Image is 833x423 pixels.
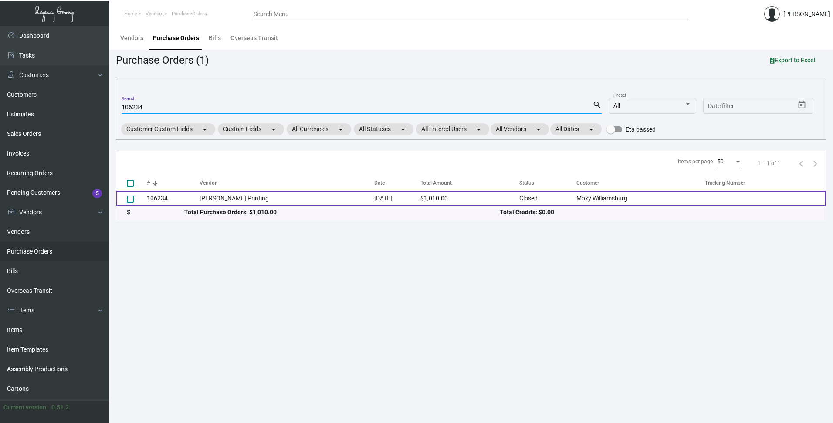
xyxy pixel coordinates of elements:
div: Purchase Orders (1) [116,52,209,68]
div: Customer [576,179,705,187]
div: $ [127,208,184,217]
td: [DATE] [374,191,420,206]
div: Date [374,179,420,187]
div: 0.51.2 [51,403,69,412]
span: 50 [718,159,724,165]
mat-chip: All Dates [550,123,602,135]
button: Next page [808,156,822,170]
mat-chip: Customer Custom Fields [121,123,215,135]
mat-icon: search [593,100,602,110]
div: Vendors [120,34,143,43]
input: Start date [708,103,735,110]
button: Open calendar [795,98,809,112]
span: Vendors [146,11,163,17]
mat-icon: arrow_drop_down [398,124,408,135]
button: Export to Excel [763,52,823,68]
span: Eta passed [626,124,656,135]
div: Tracking Number [705,179,826,187]
td: Moxy Williamsburg [576,191,705,206]
div: Items per page: [678,158,714,166]
mat-chip: Custom Fields [218,123,284,135]
div: Total Amount [420,179,452,187]
span: Home [124,11,137,17]
mat-chip: All Statuses [354,123,413,135]
mat-icon: arrow_drop_down [200,124,210,135]
td: [PERSON_NAME] Printing [200,191,374,206]
span: All [613,102,620,109]
span: PurchaseOrders [172,11,207,17]
button: Previous page [794,156,808,170]
div: Status [519,179,576,187]
div: Total Amount [420,179,519,187]
div: Vendor [200,179,217,187]
mat-chip: All Entered Users [416,123,489,135]
td: 106234 [147,191,200,206]
td: $1,010.00 [420,191,519,206]
div: Purchase Orders [153,34,199,43]
div: Total Purchase Orders: $1,010.00 [184,208,500,217]
div: [PERSON_NAME] [783,10,830,19]
mat-icon: arrow_drop_down [533,124,544,135]
mat-icon: arrow_drop_down [268,124,279,135]
div: Tracking Number [705,179,745,187]
mat-chip: All Vendors [491,123,549,135]
mat-icon: arrow_drop_down [586,124,596,135]
mat-select: Items per page: [718,159,742,165]
mat-chip: All Currencies [287,123,351,135]
mat-icon: arrow_drop_down [335,124,346,135]
div: Total Credits: $0.00 [500,208,815,217]
div: 1 – 1 of 1 [758,159,780,167]
div: Date [374,179,385,187]
span: Export to Excel [770,57,816,64]
div: # [147,179,200,187]
div: # [147,179,150,187]
div: Overseas Transit [230,34,278,43]
div: Bills [209,34,221,43]
div: Status [519,179,534,187]
input: End date [742,103,784,110]
div: Customer [576,179,599,187]
div: Vendor [200,179,374,187]
img: admin@bootstrapmaster.com [764,6,780,22]
div: Current version: [3,403,48,412]
td: Closed [519,191,576,206]
mat-icon: arrow_drop_down [474,124,484,135]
